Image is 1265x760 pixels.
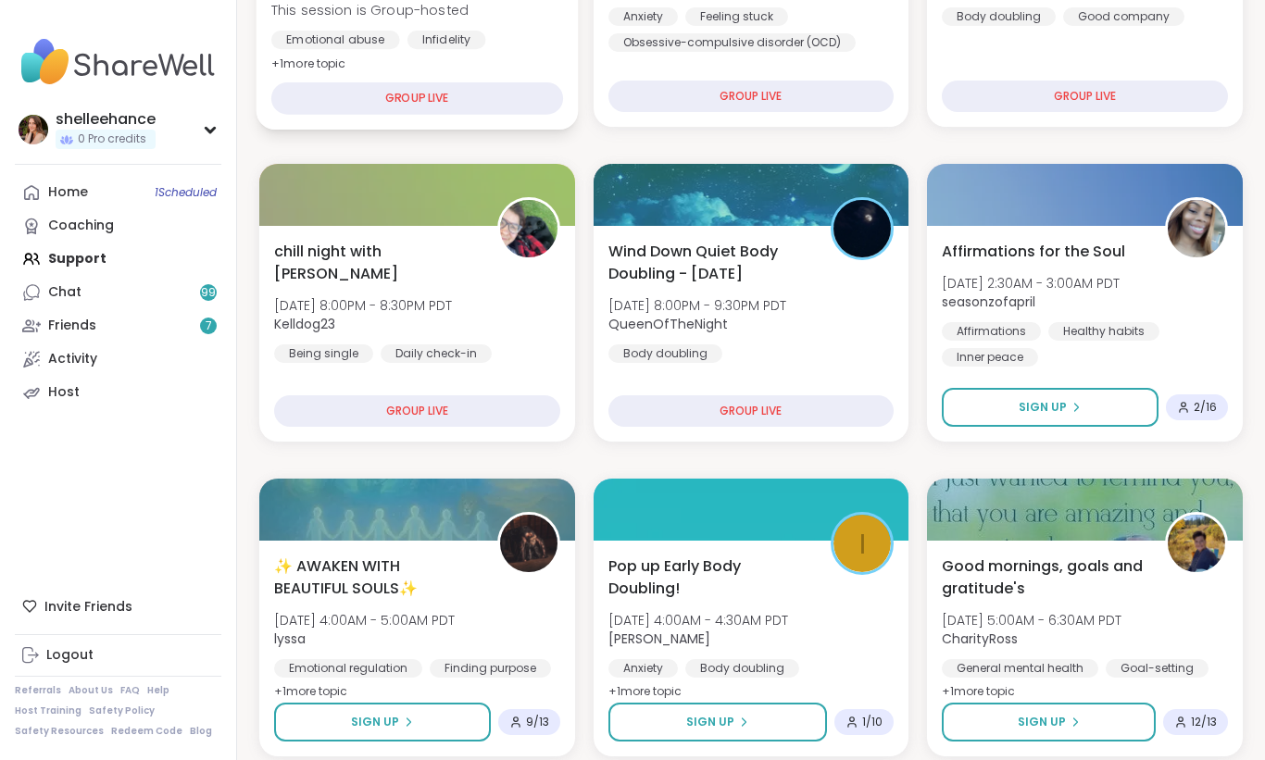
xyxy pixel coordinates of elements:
[942,81,1228,112] div: GROUP LIVE
[381,344,492,363] div: Daily check-in
[942,388,1159,427] button: Sign Up
[608,81,895,112] div: GROUP LIVE
[274,629,306,648] b: lyssa
[274,241,477,285] span: chill night with [PERSON_NAME]
[526,715,549,729] span: 9 / 13
[942,7,1056,26] div: Body doubling
[15,343,221,376] a: Activity
[15,684,61,697] a: Referrals
[15,176,221,209] a: Home1Scheduled
[1048,322,1159,341] div: Healthy habits
[190,725,212,738] a: Blog
[147,684,169,697] a: Help
[942,322,1041,341] div: Affirmations
[608,33,856,52] div: Obsessive-compulsive disorder (OCD)
[15,30,221,94] img: ShareWell Nav Logo
[15,590,221,623] div: Invite Friends
[19,115,48,144] img: shelleehance
[1191,715,1217,729] span: 12 / 13
[15,639,221,672] a: Logout
[274,296,452,315] span: [DATE] 8:00PM - 8:30PM PDT
[48,183,88,202] div: Home
[15,276,221,309] a: Chat99
[1018,714,1066,730] span: Sign Up
[608,315,728,333] b: QueenOfTheNight
[942,611,1121,629] span: [DATE] 5:00AM - 6:30AM PDT
[15,704,81,717] a: Host Training
[15,376,221,409] a: Host
[1168,200,1225,257] img: seasonzofapril
[48,350,97,368] div: Activity
[608,7,678,26] div: Anxiety
[48,383,80,402] div: Host
[430,659,551,678] div: Finding purpose
[942,703,1156,741] button: Sign Up
[48,217,114,235] div: Coaching
[500,515,557,572] img: lyssa
[862,715,883,729] span: 1 / 10
[274,395,560,427] div: GROUP LIVE
[155,185,217,200] span: 1 Scheduled
[351,714,399,730] span: Sign Up
[274,611,455,629] span: [DATE] 4:00AM - 5:00AM PDT
[942,293,1035,311] b: seasonzofapril
[407,31,486,49] div: Infidelity
[111,725,182,738] a: Redeem Code
[685,7,788,26] div: Feeling stuck
[1063,7,1184,26] div: Good company
[89,704,155,717] a: Safety Policy
[48,283,81,302] div: Chat
[608,296,786,315] span: [DATE] 8:00PM - 9:30PM PDT
[942,241,1125,263] span: Affirmations for the Soul
[686,714,734,730] span: Sign Up
[274,703,491,741] button: Sign Up
[56,109,156,130] div: shelleehance
[48,317,96,335] div: Friends
[608,344,722,363] div: Body doubling
[15,309,221,343] a: Friends7
[608,555,811,600] span: Pop up Early Body Doubling!
[942,348,1038,367] div: Inner peace
[1168,515,1225,572] img: CharityRoss
[608,703,828,741] button: Sign Up
[1194,400,1217,415] span: 2 / 16
[271,31,400,49] div: Emotional abuse
[120,684,140,697] a: FAQ
[15,209,221,243] a: Coaching
[274,555,477,600] span: ✨ AWAKEN WITH BEAUTIFUL SOULS✨
[608,395,895,427] div: GROUP LIVE
[274,344,373,363] div: Being single
[942,274,1120,293] span: [DATE] 2:30AM - 3:00AM PDT
[608,611,788,629] span: [DATE] 4:00AM - 4:30AM PDT
[942,629,1018,648] b: CharityRoss
[69,684,113,697] a: About Us
[274,659,422,678] div: Emotional regulation
[608,659,678,678] div: Anxiety
[608,629,710,648] b: [PERSON_NAME]
[15,725,104,738] a: Safety Resources
[271,82,563,115] div: GROUP LIVE
[274,315,335,333] b: Kelldog23
[201,285,216,301] span: 99
[78,131,146,147] span: 0 Pro credits
[1019,399,1067,416] span: Sign Up
[206,318,212,334] span: 7
[46,646,94,665] div: Logout
[1106,659,1209,678] div: Goal-setting
[500,200,557,257] img: Kelldog23
[685,659,799,678] div: Body doubling
[859,522,866,566] span: I
[942,555,1145,600] span: Good mornings, goals and gratitude's
[942,659,1098,678] div: General mental health
[608,241,811,285] span: Wind Down Quiet Body Doubling - [DATE]
[833,200,891,257] img: QueenOfTheNight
